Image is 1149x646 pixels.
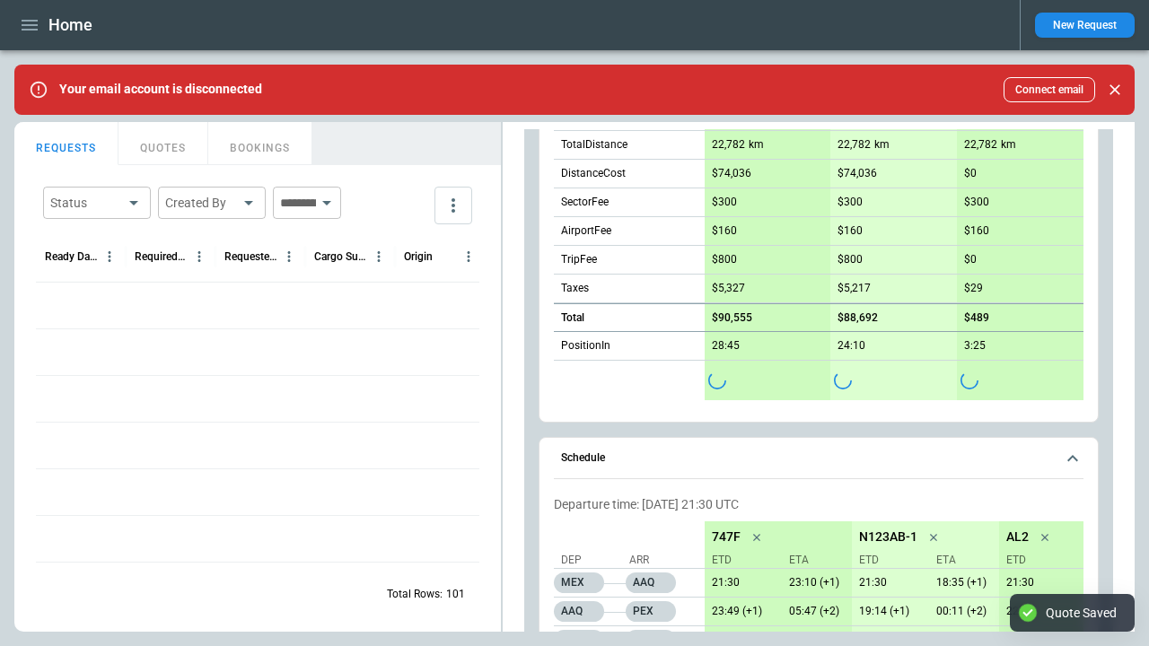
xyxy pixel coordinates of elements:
p: 22,782 [964,138,997,152]
p: $489 [964,311,989,325]
p: MEX [554,572,604,593]
button: Schedule [554,438,1083,479]
p: ETD [1006,553,1069,568]
button: more [434,187,472,224]
button: BOOKINGS [208,122,312,165]
p: AAQ [554,601,604,622]
p: ETA [782,553,845,568]
button: Cargo Summary column menu [367,245,390,268]
p: AL2 [1006,529,1029,545]
p: ETA [1076,553,1139,568]
p: 101 [446,587,465,602]
button: Origin column menu [457,245,480,268]
p: $74,036 [712,167,751,180]
p: km [1001,137,1016,153]
p: $5,217 [838,282,871,295]
p: 22,782 [712,138,745,152]
p: $300 [964,196,989,209]
p: 24:10 [838,339,865,353]
p: 747F [712,529,741,545]
div: dismiss [1102,70,1127,109]
p: $800 [712,253,737,266]
p: TotalDistance [561,137,627,153]
button: Ready Date & Time (UTC+03:00) column menu [98,245,121,268]
p: 08/21/2025 [705,605,775,618]
button: Close [1102,77,1127,102]
h1: Home [48,14,92,36]
div: Required Date & Time (UTC+03:00) [135,250,188,263]
p: 08/20/2025 [999,605,1069,618]
div: Requested Route [224,250,277,263]
div: Quote Saved [1046,605,1117,621]
p: $160 [964,224,989,238]
button: Requested Route column menu [277,245,301,268]
p: Total Rows: [387,587,443,602]
p: AirportFee [561,223,611,239]
p: 08/21/2025 [782,576,852,589]
p: $300 [712,196,737,209]
button: Connect email [1004,77,1095,102]
p: Dep [561,553,624,568]
p: 08/21/2025 [929,576,999,589]
p: 08/20/2025 [852,576,922,589]
p: 28:45 [712,339,740,353]
p: TripFee [561,252,597,267]
p: Departure time: [DATE] 21:30 UTC [554,497,1083,512]
p: 08/20/2025 [705,576,775,589]
p: N123AB-1 [859,529,917,545]
p: $90,555 [712,311,752,325]
p: Your email account is disconnected [59,82,262,97]
p: km [874,137,890,153]
p: 08/20/2025 [999,576,1069,589]
h6: Schedule [561,452,605,464]
p: $29 [964,282,983,295]
p: $300 [838,196,863,209]
p: ETA [929,553,992,568]
p: $0 [964,167,977,180]
p: 08/22/2025 [929,605,999,618]
button: New Request [1035,13,1135,38]
p: AAQ [626,572,676,593]
p: ETD [859,553,922,568]
button: Required Date & Time (UTC+03:00) column menu [188,245,211,268]
p: $160 [838,224,863,238]
div: Cargo Summary [314,250,367,263]
p: $88,692 [838,311,878,325]
p: Taxes [561,281,589,296]
p: $160 [712,224,737,238]
p: 08/22/2025 [782,605,852,618]
div: Created By [165,194,237,212]
p: $0 [964,253,977,266]
p: DistanceCost [561,166,626,181]
div: Status [50,194,122,212]
p: $5,327 [712,282,745,295]
p: 08/20/2025 [1076,576,1146,589]
p: PositionIn [561,338,610,354]
button: QUOTES [118,122,208,165]
p: 22,782 [838,138,871,152]
div: Origin [404,250,433,263]
button: REQUESTS [14,122,118,165]
p: $74,036 [838,167,877,180]
p: 3:25 [964,339,986,353]
p: 08/21/2025 [852,605,922,618]
p: km [749,137,764,153]
p: ETD [712,553,775,568]
p: $800 [838,253,863,266]
h6: Total [561,312,584,324]
p: PEX [626,601,676,622]
div: Ready Date & Time (UTC+03:00) [45,250,98,263]
p: Arr [629,553,692,568]
p: SectorFee [561,195,609,210]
